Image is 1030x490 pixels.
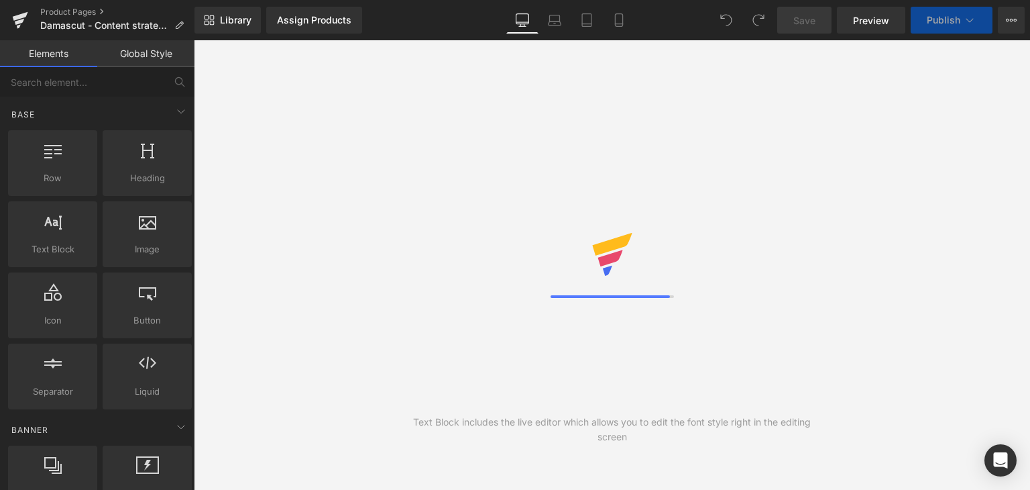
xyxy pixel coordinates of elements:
a: Global Style [97,40,194,67]
a: Preview [837,7,905,34]
button: Redo [745,7,772,34]
span: Image [107,242,188,256]
span: Liquid [107,385,188,399]
div: Assign Products [277,15,351,26]
button: More [998,7,1025,34]
button: Undo [713,7,740,34]
a: New Library [194,7,261,34]
div: Open Intercom Messenger [984,444,1017,477]
span: Separator [12,385,93,399]
a: Product Pages [40,7,194,17]
span: Preview [853,13,889,28]
span: Damascut - Content strategy V1 - Zakaria [40,20,169,31]
span: Heading [107,171,188,185]
span: Save [793,13,815,28]
span: Row [12,171,93,185]
span: Publish [927,15,960,26]
span: Library [220,14,251,26]
span: Button [107,313,188,328]
span: Base [10,108,36,121]
a: Desktop [506,7,538,34]
a: Laptop [538,7,571,34]
span: Text Block [12,242,93,256]
div: Text Block includes the live editor which allows you to edit the font style right in the editing ... [403,415,821,444]
a: Mobile [603,7,635,34]
span: Icon [12,313,93,328]
button: Publish [911,7,992,34]
a: Tablet [571,7,603,34]
span: Banner [10,424,50,436]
